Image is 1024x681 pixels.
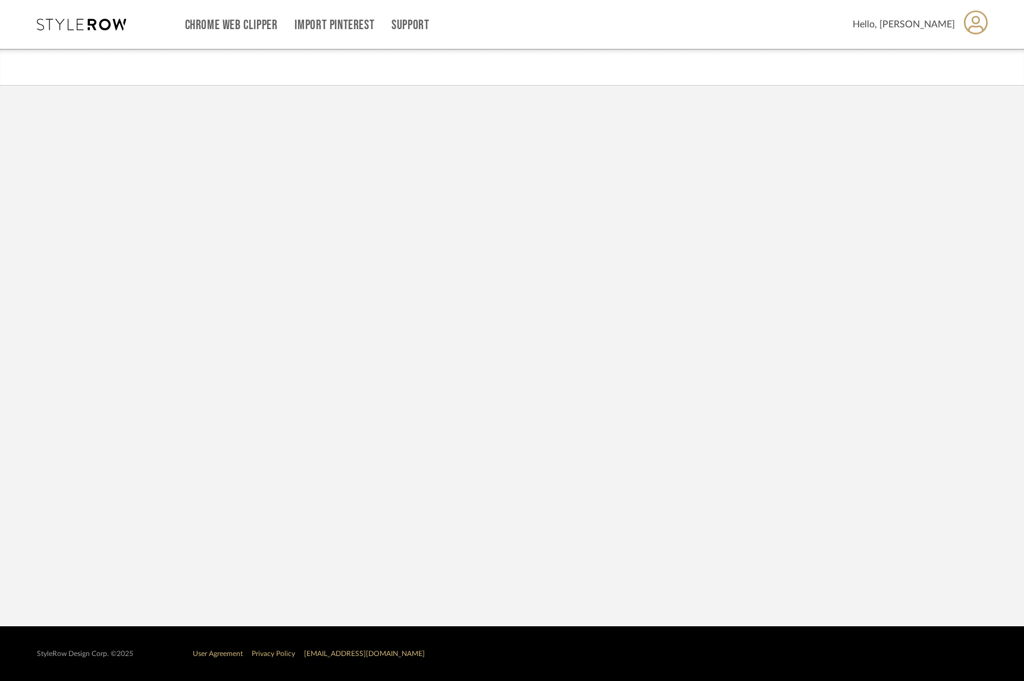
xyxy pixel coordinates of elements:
div: StyleRow Design Corp. ©2025 [37,649,133,658]
span: Hello, [PERSON_NAME] [853,17,955,32]
a: User Agreement [193,650,243,657]
a: [EMAIL_ADDRESS][DOMAIN_NAME] [304,650,425,657]
a: Support [392,20,429,30]
a: Import Pinterest [295,20,374,30]
a: Chrome Web Clipper [185,20,278,30]
a: Privacy Policy [252,650,295,657]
